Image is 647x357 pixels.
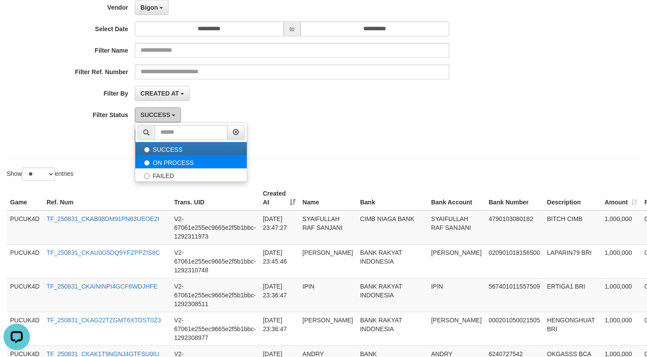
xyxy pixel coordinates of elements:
[4,4,30,30] button: Open LiveChat chat widget
[485,244,544,278] td: 020901018156500
[260,186,299,211] th: Created At: activate to sort column ascending
[171,244,260,278] td: V2-67061e255ec9665e2f5b1bbc-1292310748
[544,244,601,278] td: LAPARIN79 BRI
[544,312,601,346] td: HENGONGHUAT BRI
[7,211,43,245] td: PUCUK4D
[601,211,641,245] td: 1,000,000
[428,278,485,312] td: IPIN
[357,244,428,278] td: BANK RAKYAT INDONESIA
[299,312,357,346] td: [PERSON_NAME]
[357,211,428,245] td: CIMB NIAGA BANK
[544,211,601,245] td: BITCH CIMB
[141,4,158,11] span: Bigon
[171,186,260,211] th: Trans. UID
[7,278,43,312] td: PUCUK4D
[260,211,299,245] td: [DATE] 23:47:27
[485,211,544,245] td: 4790103080182
[601,186,641,211] th: Amount: activate to sort column ascending
[43,186,171,211] th: Ref. Num
[357,278,428,312] td: BANK RAKYAT INDONESIA
[428,211,485,245] td: SYAIFULLAH RAF SANJANI
[7,168,73,181] label: Show entries
[601,278,641,312] td: 1,000,000
[7,186,43,211] th: Game
[544,278,601,312] td: ERTIGA1 BRI
[135,155,247,168] label: ON PROCESS
[428,186,485,211] th: Bank Account
[141,111,170,118] span: SUCCESS
[135,142,247,155] label: SUCCESS
[144,160,150,166] input: ON PROCESS
[260,312,299,346] td: [DATE] 23:36:47
[47,283,158,290] a: TF_250831_CKAININPI4GCF6WDJHFE
[260,244,299,278] td: [DATE] 23:45:46
[485,186,544,211] th: Bank Number
[47,215,159,222] a: TF_250831_CKAB98DM91PN63UEOE2I
[171,312,260,346] td: V2-67061e255ec9665e2f5b1bbc-1292308977
[357,312,428,346] td: BANK RAKYAT INDONESIA
[485,312,544,346] td: 000201050021505
[544,186,601,211] th: Description
[485,278,544,312] td: 567401011557509
[135,168,247,182] label: FAILED
[135,86,190,101] button: CREATED AT
[601,244,641,278] td: 1,000,000
[357,186,428,211] th: Bank
[144,173,150,179] input: FAILED
[7,244,43,278] td: PUCUK4D
[428,312,485,346] td: [PERSON_NAME]
[22,168,55,181] select: Showentries
[144,147,150,153] input: SUCCESS
[171,278,260,312] td: V2-67061e255ec9665e2f5b1bbc-1292308511
[601,312,641,346] td: 1,000,000
[260,278,299,312] td: [DATE] 23:36:47
[171,211,260,245] td: V2-67061e255ec9665e2f5b1bbc-1292311973
[299,244,357,278] td: [PERSON_NAME]
[141,90,179,97] span: CREATED AT
[284,21,300,36] span: to
[47,317,161,324] a: TF_250831_CKAG22TZGMT6XTDST0Z3
[7,312,43,346] td: PUCUK4D
[299,278,357,312] td: IPIN
[135,107,181,122] button: SUCCESS
[428,244,485,278] td: [PERSON_NAME]
[299,211,357,245] td: SYAIFULLAH RAF SANJANI
[299,186,357,211] th: Name
[47,249,160,256] a: TF_250831_CKAU0G5DQ9YFZPPZIS8C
